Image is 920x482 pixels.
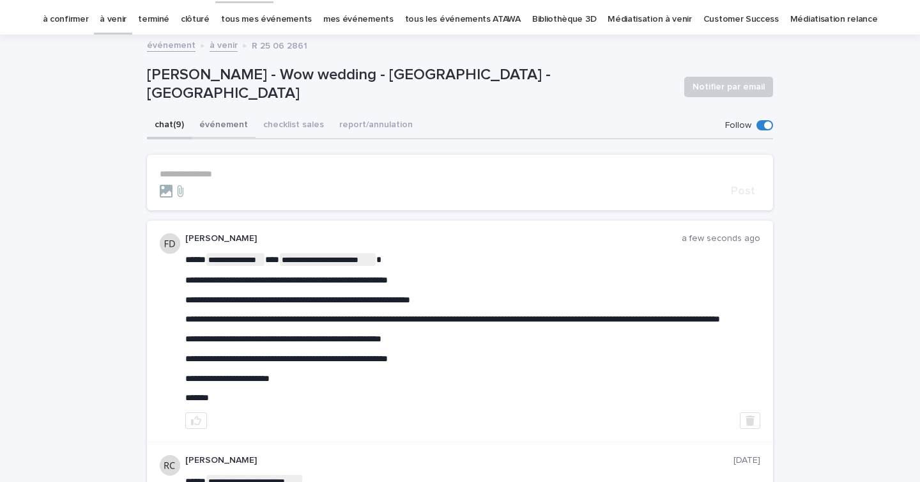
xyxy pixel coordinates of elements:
[185,455,733,466] p: [PERSON_NAME]
[726,185,760,197] button: Post
[185,233,682,244] p: [PERSON_NAME]
[790,4,878,35] a: Médiatisation relance
[210,37,238,52] a: à venir
[252,38,307,52] p: R 25 06 2861
[43,4,89,35] a: à confirmer
[733,455,760,466] p: [DATE]
[138,4,169,35] a: terminé
[405,4,521,35] a: tous les événements ATAWA
[147,66,674,103] p: [PERSON_NAME] - Wow wedding - [GEOGRAPHIC_DATA] - [GEOGRAPHIC_DATA]
[332,113,420,139] button: report/annulation
[703,4,779,35] a: Customer Success
[181,4,210,35] a: clôturé
[100,4,126,35] a: à venir
[185,412,207,429] button: like this post
[682,233,760,244] p: a few seconds ago
[532,4,596,35] a: Bibliothèque 3D
[608,4,692,35] a: Médiatisation à venir
[731,185,755,197] span: Post
[725,120,751,131] p: Follow
[221,4,312,35] a: tous mes événements
[693,81,765,93] span: Notifier par email
[323,4,394,35] a: mes événements
[256,113,332,139] button: checklist sales
[684,77,773,97] button: Notifier par email
[192,113,256,139] button: événement
[147,113,192,139] button: chat (9)
[740,412,760,429] button: Delete post
[147,37,195,52] a: événement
